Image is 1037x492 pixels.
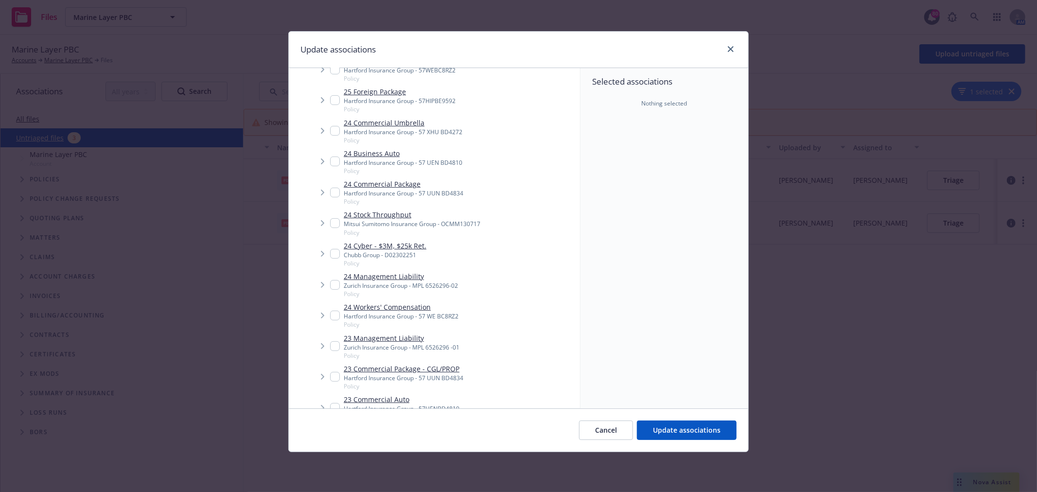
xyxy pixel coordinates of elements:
a: 23 Commercial Auto [344,394,459,404]
div: Hartford Insurance Group - 57UENBD4810 [344,404,459,413]
span: Policy [344,197,463,206]
span: Nothing selected [642,99,687,108]
a: 24 Cyber - $3M, $25k Ret. [344,241,426,251]
div: Hartford Insurance Group - 57 XHU BD4272 [344,128,462,136]
div: Hartford Insurance Group - 57 UUN BD4834 [344,374,463,382]
div: Hartford Insurance Group - 57 UEN BD4810 [344,158,462,167]
a: 24 Business Auto [344,148,462,158]
a: 23 Commercial Package - CGL/PROP [344,364,463,374]
a: 24 Commercial Package [344,179,463,189]
span: Policy [344,74,456,83]
div: Mitsui Sumitomo Insurance Group - OCMM130717 [344,220,480,228]
span: Policy [344,136,462,144]
span: Policy [344,105,456,113]
button: Cancel [579,421,633,440]
a: 24 Management Liability [344,271,458,281]
span: Policy [344,320,458,329]
div: Hartford Insurance Group - 57 UUN BD4834 [344,189,463,197]
span: Policy [344,167,462,175]
a: close [725,43,737,55]
h1: Update associations [300,43,376,56]
div: Chubb Group - D02302251 [344,251,426,259]
a: 23 Management Liability [344,333,459,343]
div: Hartford Insurance Group - 57WEBC8RZ2 [344,66,456,74]
span: Policy [344,382,463,390]
span: Update associations [653,425,721,435]
a: 24 Workers' Compensation [344,302,458,312]
a: 25 Foreign Package [344,87,456,97]
button: Update associations [637,421,737,440]
div: Hartford Insurance Group - 57HIPBE9592 [344,97,456,105]
div: Zurich Insurance Group - MPL 6526296 -01 [344,343,459,351]
span: Policy [344,228,480,237]
span: Policy [344,290,458,298]
span: Policy [344,351,459,360]
div: Zurich Insurance Group - MPL 6526296-02 [344,281,458,290]
span: Selected associations [592,76,737,88]
span: Policy [344,259,426,267]
a: 24 Commercial Umbrella [344,118,462,128]
span: Cancel [595,425,617,435]
a: 24 Stock Throughput [344,210,480,220]
div: Hartford Insurance Group - 57 WE BC8RZ2 [344,312,458,320]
